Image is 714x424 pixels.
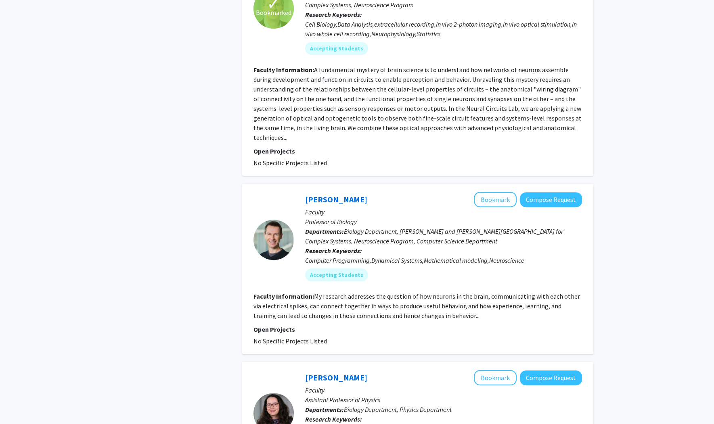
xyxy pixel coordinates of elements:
span: No Specific Projects Listed [253,337,327,345]
a: [PERSON_NAME] [305,194,367,204]
div: Cell Biology,Data Analysis,extracellular recording,In vivo 2-photon imaging,In vivo optical stimu... [305,19,582,39]
mat-chip: Accepting Students [305,268,368,281]
div: Computer Programming,Dynamical Systems,Mathematical modeling,Neuroscience [305,256,582,265]
fg-read-more: A fundamental mystery of brain science is to understand how networks of neurons assemble during d... [253,66,582,141]
b: Research Keywords: [305,415,362,423]
p: Faculty [305,207,582,217]
b: Research Keywords: [305,247,362,255]
p: Open Projects [253,324,582,334]
b: Faculty Information: [253,66,314,74]
button: Compose Request to Paul Miller [520,192,582,207]
b: Departments: [305,405,344,414]
p: Professor of Biology [305,217,582,227]
p: Faculty [305,385,582,395]
button: Add Paul Miller to Bookmarks [474,192,517,207]
mat-chip: Accepting Students [305,42,368,55]
span: No Specific Projects Listed [253,159,327,167]
span: Biology Department, Physics Department [344,405,452,414]
button: Compose Request to Hannah Yevick [520,370,582,385]
span: Biology Department, [PERSON_NAME] and [PERSON_NAME][GEOGRAPHIC_DATA] for Complex Systems, Neurosc... [305,227,563,245]
a: [PERSON_NAME] [305,372,367,382]
b: Research Keywords: [305,10,362,19]
b: Departments: [305,227,344,235]
span: Bookmarked [256,8,291,17]
p: Assistant Professor of Physics [305,395,582,405]
p: Open Projects [253,146,582,156]
b: Faculty Information: [253,292,314,300]
button: Add Hannah Yevick to Bookmarks [474,370,517,385]
fg-read-more: My research addresses the question of how neurons in the brain, communicating with each other via... [253,292,580,320]
iframe: Chat [6,388,34,418]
